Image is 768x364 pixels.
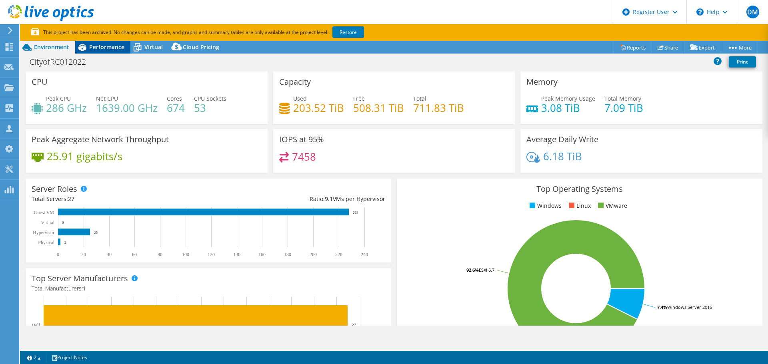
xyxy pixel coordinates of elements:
h3: Peak Aggregate Network Throughput [32,135,169,144]
span: Cloud Pricing [183,43,219,51]
span: Peak CPU [46,95,71,102]
text: 2 [64,241,66,245]
text: 120 [208,252,215,257]
h4: 1639.00 GHz [96,103,158,112]
span: Net CPU [96,95,118,102]
span: 27 [68,195,74,203]
text: 40 [107,252,112,257]
h4: 53 [194,103,226,112]
a: Reports [614,41,652,54]
a: Restore [332,26,364,38]
span: 9.1 [325,195,333,203]
text: 60 [132,252,137,257]
text: 100 [182,252,189,257]
text: 200 [310,252,317,257]
span: Free [353,95,365,102]
span: Environment [34,43,69,51]
span: Total Memory [604,95,641,102]
text: 220 [335,252,342,257]
span: Total [413,95,426,102]
a: Print [729,56,756,68]
text: Physical [38,240,54,245]
text: 20 [81,252,86,257]
text: Virtual [41,220,55,225]
span: Used [293,95,307,102]
a: 2 [22,352,46,362]
h1: CityofRC012022 [26,58,98,66]
h4: 7458 [292,152,316,161]
h4: 7.09 TiB [604,103,643,112]
h3: Capacity [279,78,311,86]
span: 1 [83,284,86,292]
h4: 3.08 TiB [541,103,595,112]
h4: 286 GHz [46,103,87,112]
span: Cores [167,95,182,102]
h4: Total Manufacturers: [32,284,385,293]
span: CPU Sockets [194,95,226,102]
span: Performance [89,43,124,51]
h3: Server Roles [32,185,77,193]
div: Ratio: VMs per Hypervisor [208,195,385,203]
text: 240 [361,252,368,257]
a: Share [652,41,684,54]
text: 0 [62,221,64,225]
text: 27 [352,322,356,327]
span: DM [746,6,759,18]
tspan: ESXi 6.7 [479,267,494,273]
text: 228 [353,211,358,215]
text: 0 [57,252,59,257]
text: 160 [258,252,266,257]
tspan: 92.6% [466,267,479,273]
li: Linux [567,201,591,210]
a: Export [684,41,721,54]
text: 25 [94,231,98,235]
h4: 508.31 TiB [353,103,404,112]
a: More [721,41,758,54]
tspan: 7.4% [657,304,667,310]
p: This project has been archived. No changes can be made, and graphs and summary tables are only av... [31,28,423,37]
h4: 6.18 TiB [543,152,582,161]
text: 140 [233,252,240,257]
h3: Memory [526,78,558,86]
h3: CPU [32,78,48,86]
span: Peak Memory Usage [541,95,595,102]
text: Hypervisor [33,230,54,235]
li: Windows [528,201,562,210]
text: Dell [32,322,40,328]
text: 180 [284,252,291,257]
h3: Top Server Manufacturers [32,274,128,283]
text: 80 [158,252,162,257]
a: Project Notes [46,352,93,362]
h4: 203.52 TiB [293,103,344,112]
div: Total Servers: [32,195,208,203]
h3: Average Daily Write [526,135,598,144]
li: VMware [596,201,627,210]
text: Guest VM [34,210,54,215]
tspan: Windows Server 2016 [667,304,712,310]
h3: IOPS at 95% [279,135,324,144]
h4: 674 [167,103,185,112]
h3: Top Operating Systems [403,185,756,193]
svg: \n [696,8,704,16]
h4: 711.83 TiB [413,103,464,112]
span: Virtual [144,43,163,51]
h4: 25.91 gigabits/s [47,152,122,161]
